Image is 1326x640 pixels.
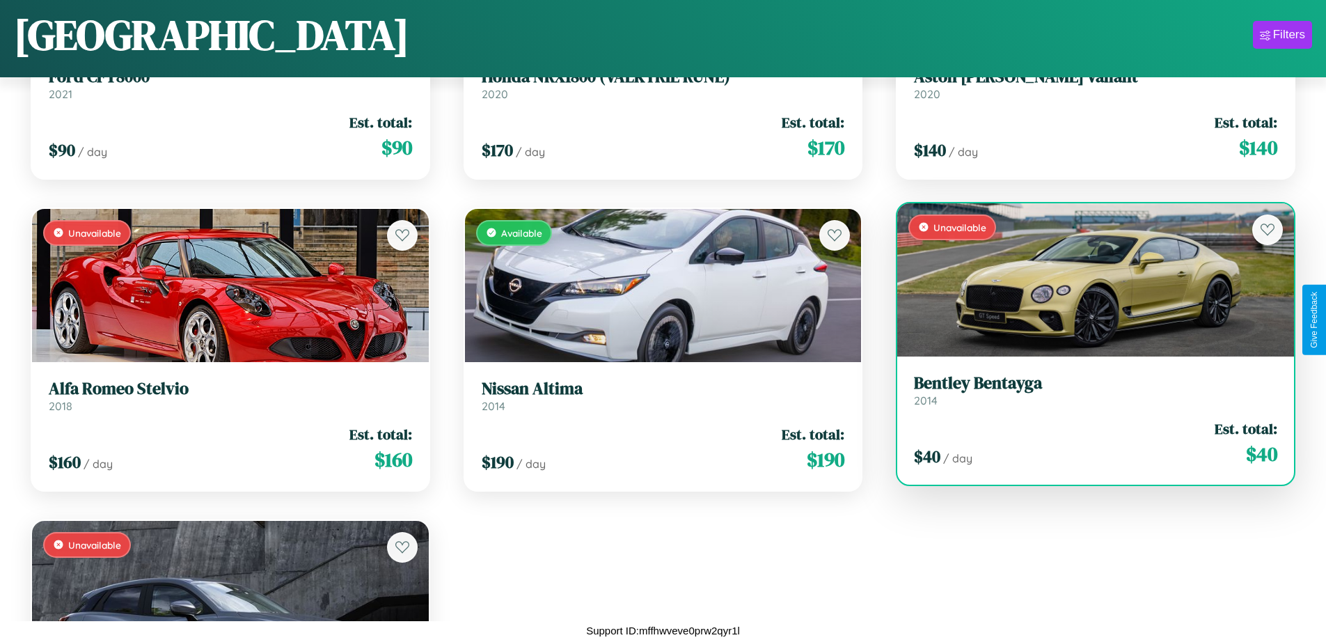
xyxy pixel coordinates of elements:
span: 2018 [49,399,72,413]
a: Nissan Altima2014 [482,379,845,413]
a: Ford CFT80002021 [49,67,412,101]
span: Est. total: [349,424,412,444]
h3: Honda NRX1800 (VALKYRIE RUNE) [482,67,845,87]
span: $ 140 [1239,134,1277,162]
span: / day [516,145,545,159]
button: Filters [1253,21,1312,49]
span: $ 170 [807,134,844,162]
span: Unavailable [933,221,986,233]
span: Est. total: [1215,112,1277,132]
a: Honda NRX1800 (VALKYRIE RUNE)2020 [482,67,845,101]
span: / day [78,145,107,159]
span: 2020 [482,87,508,101]
span: $ 40 [914,445,940,468]
span: 2014 [914,393,938,407]
p: Support ID: mffhwveve0prw2qyr1l [586,621,740,640]
span: $ 140 [914,139,946,162]
h3: Aston [PERSON_NAME] Valiant [914,67,1277,87]
span: 2021 [49,87,72,101]
span: $ 90 [381,134,412,162]
a: Bentley Bentayga2014 [914,373,1277,407]
h3: Alfa Romeo Stelvio [49,379,412,399]
a: Alfa Romeo Stelvio2018 [49,379,412,413]
span: / day [516,457,546,471]
span: Est. total: [782,424,844,444]
span: / day [949,145,978,159]
span: Est. total: [349,112,412,132]
h3: Ford CFT8000 [49,67,412,87]
span: $ 160 [374,446,412,474]
span: Unavailable [68,539,121,551]
span: 2020 [914,87,940,101]
span: $ 190 [482,451,514,474]
h3: Nissan Altima [482,379,845,399]
div: Give Feedback [1309,292,1319,348]
span: $ 170 [482,139,513,162]
span: Unavailable [68,227,121,239]
span: 2014 [482,399,505,413]
div: Filters [1273,28,1305,42]
span: Est. total: [1215,419,1277,439]
span: $ 160 [49,451,81,474]
span: Available [501,227,542,239]
a: Aston [PERSON_NAME] Valiant2020 [914,67,1277,101]
span: $ 40 [1246,440,1277,468]
h1: [GEOGRAPHIC_DATA] [14,6,409,63]
span: $ 190 [807,446,844,474]
span: $ 90 [49,139,75,162]
span: Est. total: [782,112,844,132]
span: / day [84,457,113,471]
h3: Bentley Bentayga [914,373,1277,393]
span: / day [943,451,972,465]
